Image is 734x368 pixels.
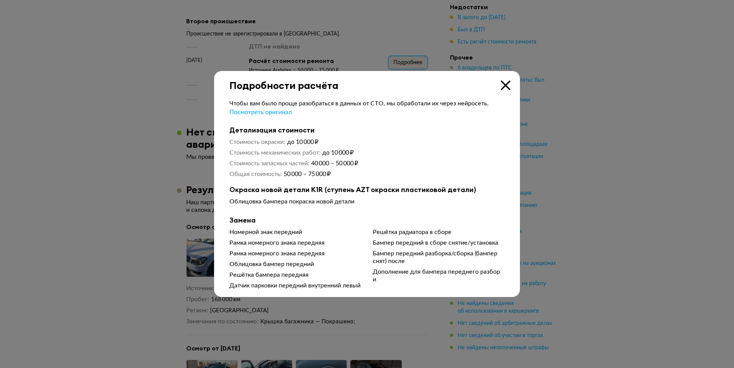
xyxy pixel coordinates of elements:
[229,160,309,167] dt: Стоимость запасных частей
[229,198,505,205] div: Облицовка бампера покраска новой детали
[284,171,331,177] span: 50 000 – 75 000 ₽
[373,239,505,247] div: Бампер передний в сборе снятие/установка
[373,268,505,283] div: Дополнение для бампера переднего разбор и
[373,228,505,236] div: Решётка радиатора в сборе
[214,71,520,91] div: Подробности расчёта
[229,216,505,224] b: Замена
[229,170,282,178] dt: Общая стоимость
[229,271,361,279] div: Решётка бампера передняя
[229,109,292,115] span: Посмотреть оригинал
[322,150,354,156] span: до 10 000 ₽
[229,250,361,257] div: Рамка номерного знака передняя
[229,260,361,268] div: Облицовка бампер передний
[311,160,358,166] span: 40 000 – 50 000 ₽
[229,100,489,107] span: Чтобы вам было проще разобраться в данных от СТО, мы обработали их через нейросеть.
[229,228,361,236] div: Номерной знак передний
[229,282,361,289] div: Датчик парковки передний внутренний левый
[229,149,320,157] dt: Стоимость механических работ
[229,126,505,134] b: Детализация стоимости
[373,250,505,265] div: Бампер передний разборка/сборка (бампер снят) после
[287,139,318,145] span: до 10 000 ₽
[229,186,505,194] b: Окраска новой детали K1R (ступень AZT окраски пластиковой детали)
[229,239,361,247] div: Рамка номерного знака передняя
[229,138,285,146] dt: Стоимость окраски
